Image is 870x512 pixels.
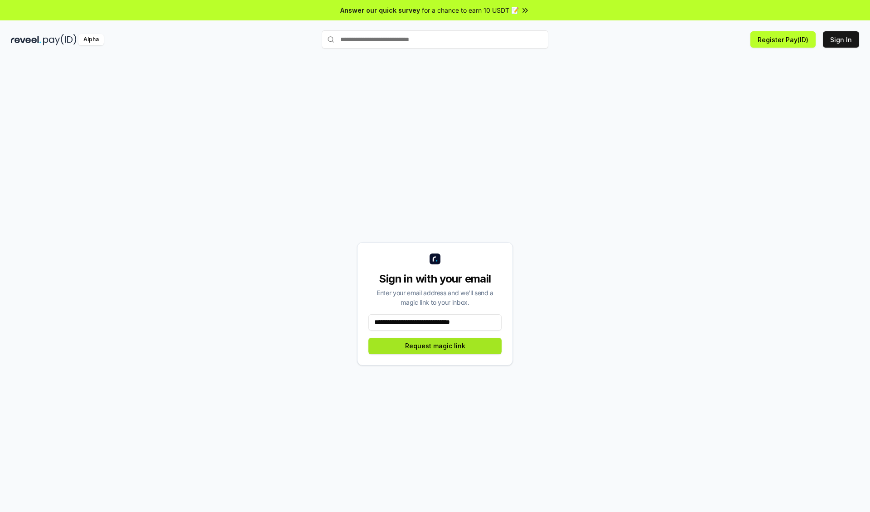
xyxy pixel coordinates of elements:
div: Alpha [78,34,104,45]
button: Sign In [823,31,859,48]
img: reveel_dark [11,34,41,45]
button: Request magic link [368,338,502,354]
img: logo_small [430,254,440,264]
button: Register Pay(ID) [750,31,816,48]
img: pay_id [43,34,77,45]
div: Enter your email address and we’ll send a magic link to your inbox. [368,288,502,307]
div: Sign in with your email [368,272,502,286]
span: for a chance to earn 10 USDT 📝 [422,5,519,15]
span: Answer our quick survey [340,5,420,15]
